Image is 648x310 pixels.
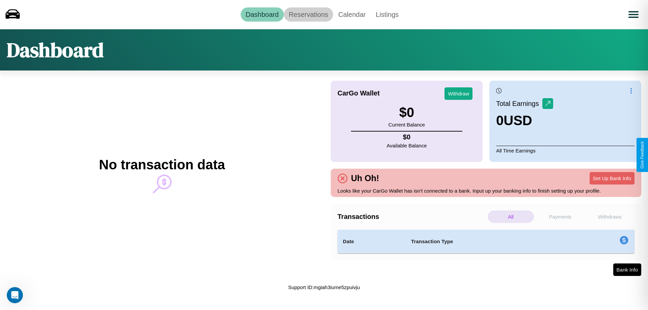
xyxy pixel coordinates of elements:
table: simple table [337,230,634,253]
p: Available Balance [387,141,427,150]
div: Give Feedback [640,141,645,169]
h4: Transaction Type [411,237,564,246]
button: Open menu [624,5,643,24]
a: Listings [371,7,404,22]
button: Bank Info [613,263,641,276]
h4: $ 0 [387,133,427,141]
p: Payments [537,210,584,223]
h4: Transactions [337,213,486,221]
p: Withdraws [587,210,633,223]
p: Looks like your CarGo Wallet has isn't connected to a bank. Input up your banking info to finish ... [337,186,634,195]
button: Withdraw [444,87,473,100]
p: All [488,210,534,223]
a: Calendar [333,7,371,22]
p: Current Balance [388,120,425,129]
iframe: Intercom live chat [7,287,23,303]
h4: CarGo Wallet [337,89,380,97]
h4: Date [343,237,400,246]
p: Support ID: mgiah3iume5zpuivju [288,283,360,292]
h3: 0 USD [496,113,553,128]
h4: Uh Oh! [348,173,382,183]
button: Set Up Bank Info [590,172,634,185]
p: Total Earnings [496,97,542,110]
a: Reservations [284,7,333,22]
a: Dashboard [241,7,284,22]
p: All Time Earnings [496,146,634,155]
h2: No transaction data [99,157,225,172]
h1: Dashboard [7,36,104,64]
h3: $ 0 [388,105,425,120]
